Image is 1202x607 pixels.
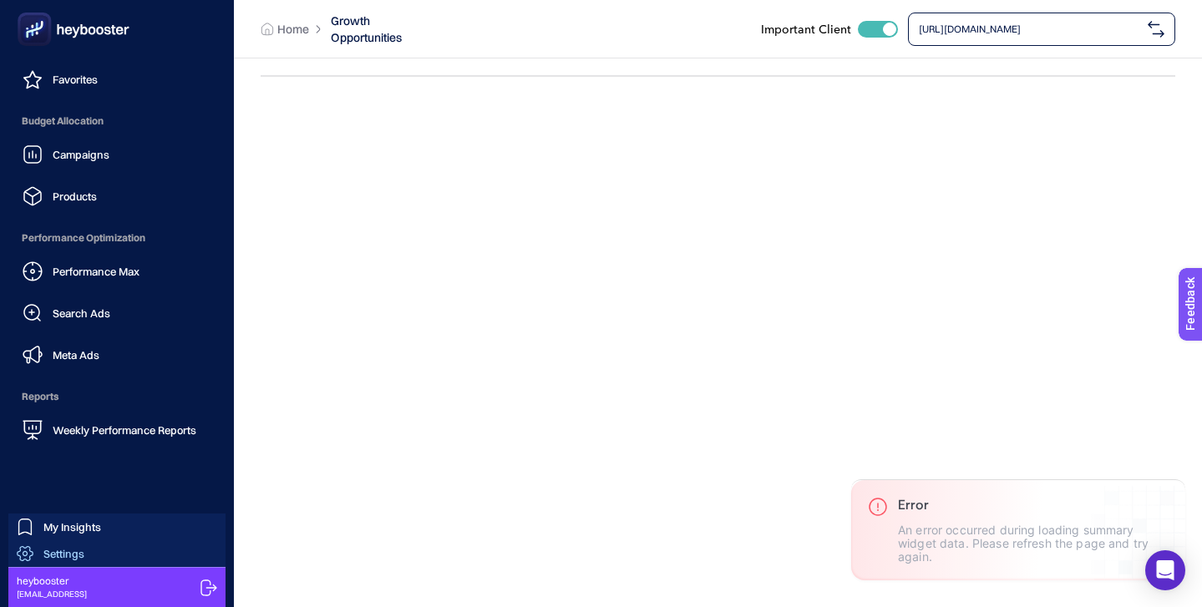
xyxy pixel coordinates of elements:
a: My Insights [8,513,226,540]
a: Search Ads [13,296,221,330]
span: Search Ads [53,306,110,320]
span: Feedback [10,5,63,18]
a: Favorites [13,63,221,96]
span: Budget Allocation [13,104,221,138]
a: Meta Ads [13,338,221,372]
div: Open Intercom Messenger [1145,550,1185,590]
img: svg%3e [1148,21,1164,38]
a: Performance Max [13,255,221,288]
span: Weekly Performance Reports [53,423,196,437]
span: Performance Max [53,265,139,278]
span: heybooster [17,574,87,588]
span: [EMAIL_ADDRESS] [17,588,87,600]
span: Home [277,21,309,38]
span: Performance Optimization [13,221,221,255]
span: Reports [13,380,221,413]
a: Settings [8,540,226,567]
span: Products [53,190,97,203]
a: Campaigns [13,138,221,171]
span: My Insights [43,520,101,534]
span: Meta Ads [53,348,99,362]
a: Weekly Performance Reports [13,413,221,447]
span: Campaigns [53,148,109,161]
span: Settings [43,547,84,560]
p: An error occurred during loading summary widget data. Please refresh the page and try again. [898,524,1169,564]
span: [URL][DOMAIN_NAME] [919,23,1141,36]
span: Important Client [761,21,851,38]
span: Growth Opportunities [331,13,410,46]
h3: Error [898,497,1169,513]
span: Favorites [53,73,98,86]
a: Products [13,180,221,213]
